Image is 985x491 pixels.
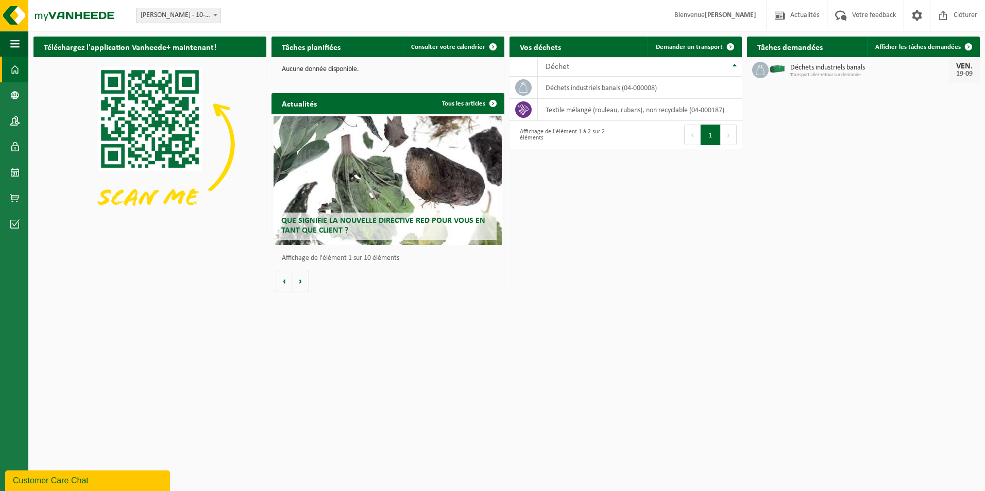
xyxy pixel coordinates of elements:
[538,99,742,121] td: textile mélangé (rouleau, rubans), non recyclable (04-000187)
[790,64,949,72] span: Déchets industriels banals
[684,125,701,145] button: Previous
[281,217,485,235] span: Que signifie la nouvelle directive RED pour vous en tant que client ?
[705,11,756,19] strong: [PERSON_NAME]
[747,37,833,57] h2: Tâches demandées
[515,124,621,146] div: Affichage de l'élément 1 à 2 sur 2 éléments
[656,44,723,50] span: Demander un transport
[293,271,309,291] button: Volgende
[546,63,569,71] span: Déchet
[33,37,227,57] h2: Téléchargez l'application Vanheede+ maintenant!
[701,125,721,145] button: 1
[510,37,571,57] h2: Vos déchets
[5,468,172,491] iframe: chat widget
[282,255,499,262] p: Affichage de l'élément 1 sur 10 éléments
[277,271,293,291] button: Vorige
[769,60,786,78] img: HK-XZ-20-GN-00
[137,8,220,23] span: ELIS NORD - 10-788341
[282,66,494,73] p: Aucune donnée disponible.
[954,71,975,78] div: 19-09
[790,72,949,78] span: Transport aller-retour sur demande
[271,37,351,57] h2: Tâches planifiées
[538,77,742,99] td: déchets industriels banals (04-000008)
[867,37,979,57] a: Afficher les tâches demandées
[403,37,503,57] a: Consulter votre calendrier
[434,93,503,114] a: Tous les articles
[33,57,266,232] img: Download de VHEPlus App
[274,116,502,245] a: Que signifie la nouvelle directive RED pour vous en tant que client ?
[875,44,961,50] span: Afficher les tâches demandées
[136,8,221,23] span: ELIS NORD - 10-788341
[721,125,737,145] button: Next
[954,62,975,71] div: VEN.
[648,37,741,57] a: Demander un transport
[411,44,485,50] span: Consulter votre calendrier
[271,93,327,113] h2: Actualités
